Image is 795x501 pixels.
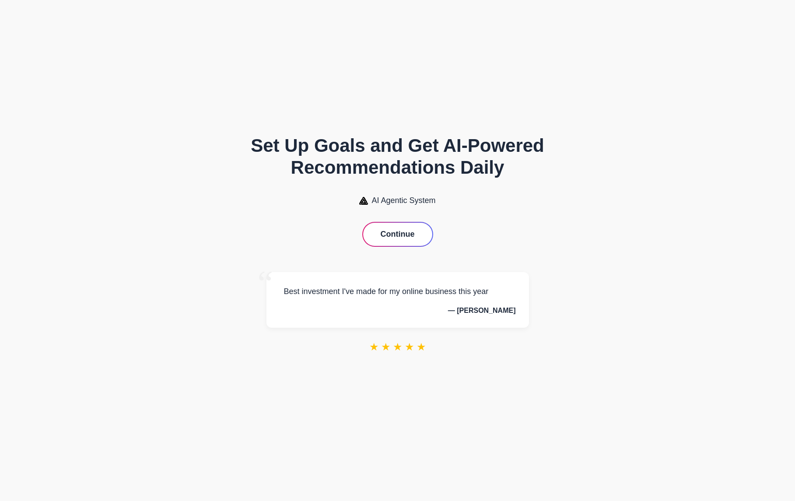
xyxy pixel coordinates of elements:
p: — [PERSON_NAME] [280,307,516,315]
h1: Set Up Goals and Get AI-Powered Recommendations Daily [231,135,564,179]
button: Continue [363,223,432,246]
span: “ [258,263,273,303]
span: ★ [417,341,426,353]
span: ★ [405,341,414,353]
span: AI Agentic System [371,196,435,205]
span: ★ [369,341,379,353]
span: ★ [393,341,403,353]
img: AI Agentic System Logo [359,197,368,205]
p: Best investment I've made for my online business this year [280,285,516,298]
span: ★ [381,341,391,353]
